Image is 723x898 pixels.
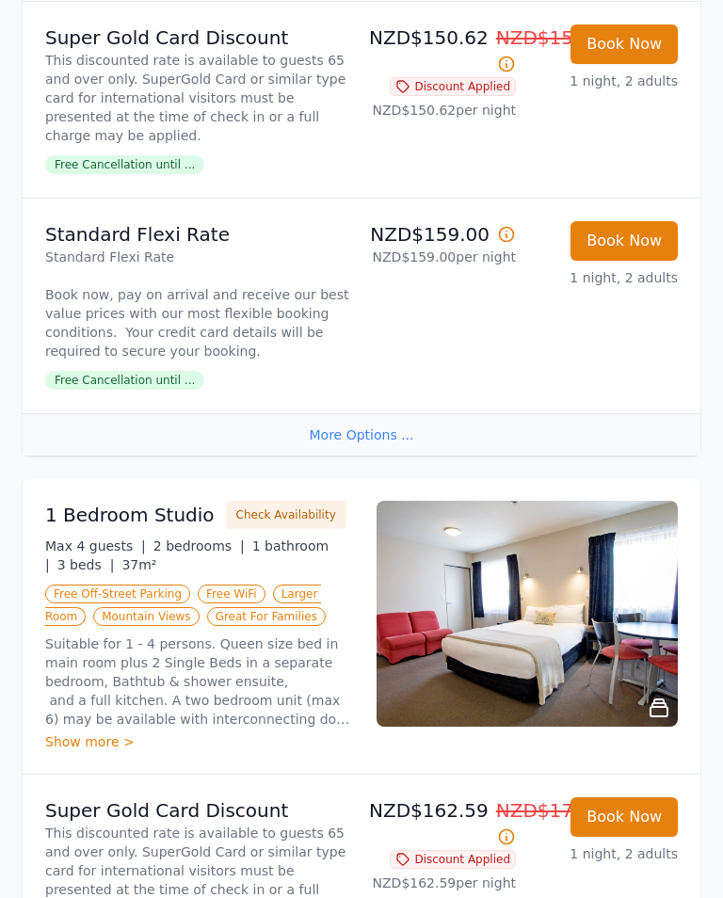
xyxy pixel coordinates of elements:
span: 3 beds | [57,558,115,573]
div: Show more > [45,733,354,752]
p: NZD$159.00 [369,222,516,249]
span: Free Cancellation until ... [45,372,204,391]
span: Great For Families [207,608,326,627]
p: NZD$162.59 [369,798,516,851]
p: 1 night, 2 adults [531,269,678,288]
p: NZD$150.62 per night [369,102,516,120]
span: 37m² [121,558,156,573]
button: Check Availability [226,502,346,530]
button: Book Now [570,222,678,262]
button: Book Now [570,25,678,65]
span: NZD$158.55 [496,27,616,50]
p: NZD$159.00 per night [369,249,516,267]
span: Discount Applied [390,78,516,97]
p: NZD$150.62 [369,25,516,78]
span: Free WiFi [198,585,265,604]
span: Mountain Views [93,608,199,627]
h3: 1 Bedroom Studio [45,503,215,529]
p: Super Gold Card Discount [45,25,354,52]
div: More Options ... [23,414,700,457]
span: 2 bedrooms | [153,539,245,554]
p: 1 night, 2 adults [531,845,678,864]
span: Discount Applied [390,851,516,870]
p: This discounted rate is available to guests 65 and over only. SuperGold Card or similar type card... [45,52,354,146]
p: NZD$162.59 per night [369,874,516,893]
p: Super Gold Card Discount [45,798,354,825]
span: Free Off-Street Parking [45,585,190,604]
span: Max 4 guests | [45,539,146,554]
span: Free Cancellation until ... [45,156,204,175]
p: Suitable for 1 - 4 persons. Queen size bed in main room plus 2 Single Beds in a separate bedroom,... [45,635,354,730]
p: Standard Flexi Rate Book now, pay on arrival and receive our best value prices with our most flex... [45,249,354,361]
button: Book Now [570,798,678,838]
span: NZD$171.15 [496,800,616,823]
p: 1 night, 2 adults [531,72,678,91]
p: Standard Flexi Rate [45,222,354,249]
